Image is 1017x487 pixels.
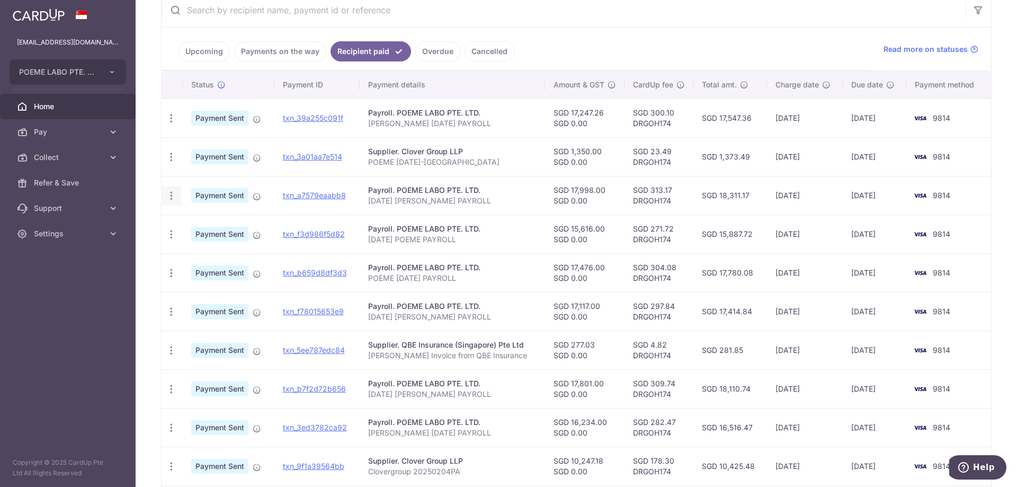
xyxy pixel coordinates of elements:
td: [DATE] [843,292,906,331]
iframe: Opens a widget where you can find more information [949,455,1006,482]
span: Payment Sent [191,459,248,474]
td: [DATE] [767,99,843,137]
img: Bank Card [909,344,931,357]
p: [EMAIL_ADDRESS][DOMAIN_NAME] [17,37,119,48]
td: SGD 17,780.08 [693,253,767,292]
td: [DATE] [767,215,843,253]
span: Status [191,79,214,90]
img: Bank Card [909,112,931,125]
span: 9814 [933,462,950,471]
span: Settings [34,228,104,239]
td: [DATE] [843,447,906,485]
td: [DATE] [843,369,906,408]
td: [DATE] [843,99,906,137]
p: POEME [DATE]-[GEOGRAPHIC_DATA] [368,157,537,167]
div: Payroll. POEME LABO PTE. LTD. [368,108,537,118]
td: SGD 17,998.00 SGD 0.00 [545,176,625,215]
div: Supplier. Clover Group LLP [368,456,537,466]
td: [DATE] [767,369,843,408]
span: 9814 [933,307,950,316]
a: txn_5ee787edc84 [283,346,345,355]
span: Collect [34,152,104,163]
img: Bank Card [909,460,931,473]
div: Payroll. POEME LABO PTE. LTD. [368,301,537,312]
td: [DATE] [843,408,906,447]
td: SGD 15,616.00 SGD 0.00 [545,215,625,253]
td: SGD 1,350.00 SGD 0.00 [545,137,625,176]
td: [DATE] [767,408,843,447]
span: 9814 [933,113,950,122]
span: Payment Sent [191,304,248,319]
p: [DATE] [PERSON_NAME] PAYROLL [368,312,537,322]
span: Payment Sent [191,111,248,126]
td: SGD 16,234.00 SGD 0.00 [545,408,625,447]
a: Read more on statuses [884,44,978,55]
td: SGD 277.03 SGD 0.00 [545,331,625,369]
td: SGD 271.72 DRGOH174 [625,215,693,253]
p: POEME [DATE] PAYROLL [368,273,537,284]
p: [PERSON_NAME] [DATE] PAYROLL [368,118,537,129]
td: SGD 17,117.00 SGD 0.00 [545,292,625,331]
a: txn_b659d8df3d3 [283,268,347,277]
img: CardUp [13,8,65,21]
img: Bank Card [909,228,931,241]
span: Payment Sent [191,420,248,435]
img: Bank Card [909,421,931,434]
td: SGD 10,425.48 [693,447,767,485]
img: Bank Card [909,383,931,395]
span: Payment Sent [191,149,248,164]
img: Bank Card [909,150,931,163]
span: POEME LABO PTE. LTD. [19,67,97,77]
span: CardUp fee [633,79,673,90]
span: Payment Sent [191,227,248,242]
td: SGD 178.30 DRGOH174 [625,447,693,485]
p: [DATE] [PERSON_NAME] PAYROLL [368,196,537,206]
td: [DATE] [843,331,906,369]
div: Supplier. QBE Insurance (Singapore) Pte Ltd [368,340,537,350]
div: Payroll. POEME LABO PTE. LTD. [368,262,537,273]
td: SGD 17,801.00 SGD 0.00 [545,369,625,408]
a: txn_b7f2d72b656 [283,384,346,393]
span: Due date [851,79,883,90]
div: Payroll. POEME LABO PTE. LTD. [368,417,537,428]
div: Supplier. Clover Group LLP [368,146,537,157]
span: Read more on statuses [884,44,968,55]
span: 9814 [933,191,950,200]
span: Payment Sent [191,343,248,358]
img: Bank Card [909,267,931,279]
img: Bank Card [909,305,931,318]
td: [DATE] [843,176,906,215]
span: 9814 [933,423,950,432]
span: Charge date [775,79,819,90]
a: txn_39a255c091f [283,113,343,122]
p: Clovergroup 20250204PA [368,466,537,477]
th: Payment details [360,71,545,99]
span: 9814 [933,152,950,161]
span: Pay [34,127,104,137]
td: [DATE] [843,215,906,253]
div: Payroll. POEME LABO PTE. LTD. [368,378,537,389]
td: SGD 281.85 [693,331,767,369]
span: Amount & GST [554,79,604,90]
span: Home [34,101,104,112]
td: SGD 23.49 DRGOH174 [625,137,693,176]
td: [DATE] [843,137,906,176]
td: [DATE] [767,176,843,215]
a: Upcoming [179,41,230,61]
td: SGD 282.47 DRGOH174 [625,408,693,447]
td: SGD 10,247.18 SGD 0.00 [545,447,625,485]
a: Overdue [415,41,460,61]
div: Payroll. POEME LABO PTE. LTD. [368,185,537,196]
a: txn_a7579eaabb8 [283,191,346,200]
a: txn_3ed3782ca92 [283,423,347,432]
a: Recipient paid [331,41,411,61]
td: [DATE] [767,331,843,369]
td: SGD 313.17 DRGOH174 [625,176,693,215]
a: Payments on the way [234,41,326,61]
span: Payment Sent [191,265,248,280]
button: POEME LABO PTE. LTD. [10,59,126,85]
td: [DATE] [767,253,843,292]
span: 9814 [933,229,950,238]
a: txn_f78015653e9 [283,307,344,316]
td: [DATE] [767,292,843,331]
